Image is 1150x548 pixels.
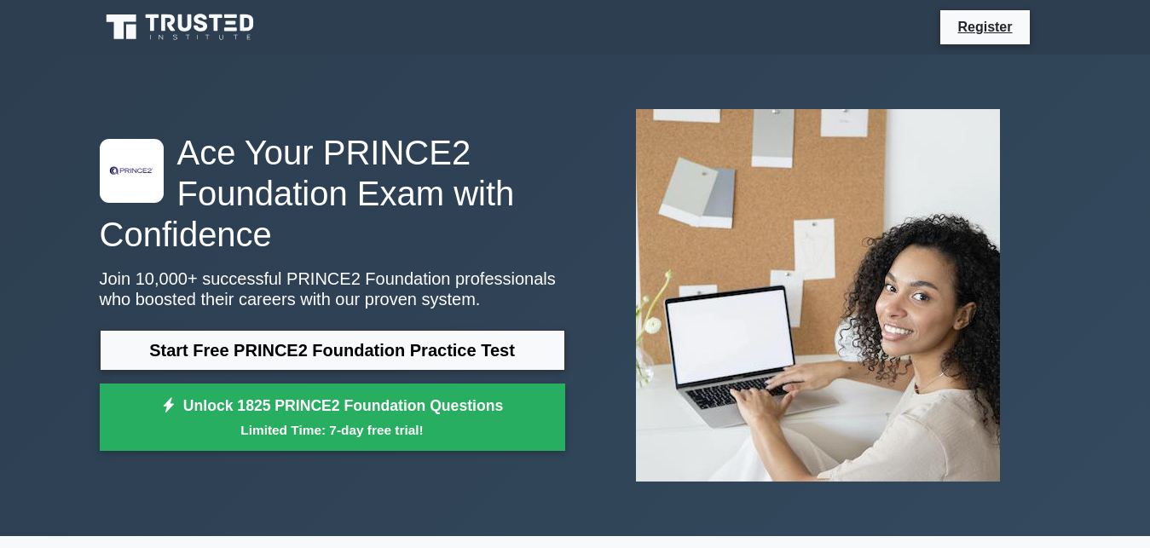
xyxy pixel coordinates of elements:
[947,16,1022,37] a: Register
[121,420,544,440] small: Limited Time: 7-day free trial!
[100,268,565,309] p: Join 10,000+ successful PRINCE2 Foundation professionals who boosted their careers with our prove...
[100,384,565,452] a: Unlock 1825 PRINCE2 Foundation QuestionsLimited Time: 7-day free trial!
[100,132,565,255] h1: Ace Your PRINCE2 Foundation Exam with Confidence
[100,330,565,371] a: Start Free PRINCE2 Foundation Practice Test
